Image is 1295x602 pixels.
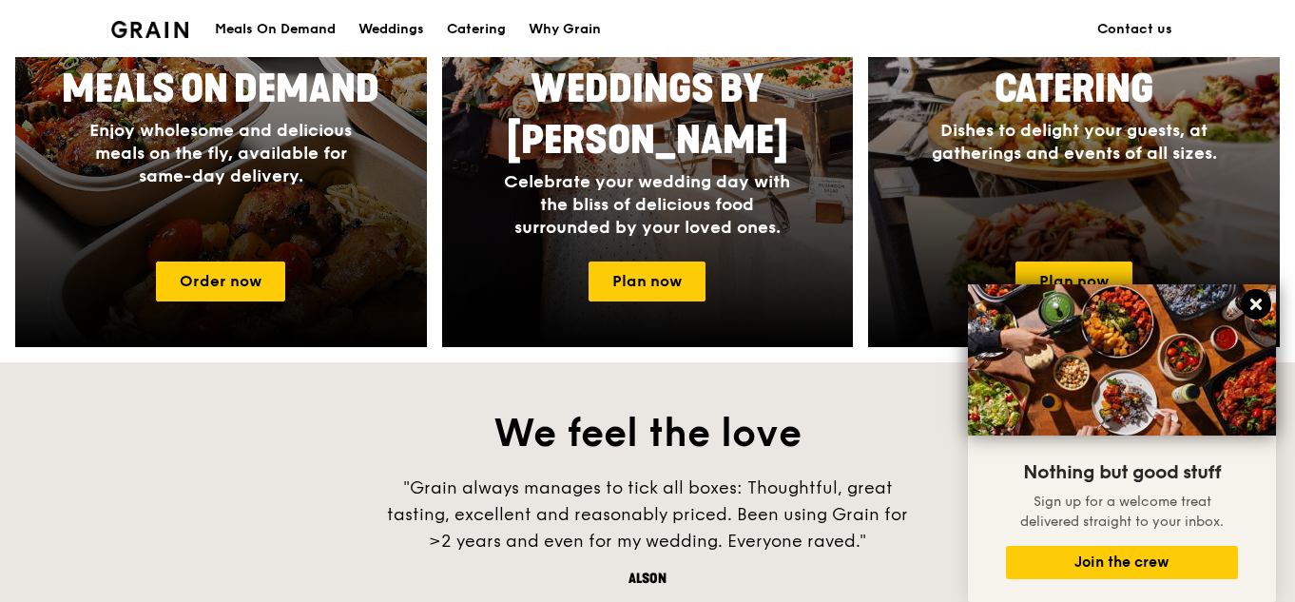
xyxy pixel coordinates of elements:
[932,120,1217,164] span: Dishes to delight your guests, at gatherings and events of all sizes.
[1006,546,1238,579] button: Join the crew
[156,262,285,301] a: Order now
[1023,461,1221,484] span: Nothing but good stuff
[968,284,1276,436] img: DSC07876-Edit02-Large.jpeg
[435,1,517,58] a: Catering
[1020,494,1224,530] span: Sign up for a welcome treat delivered straight to your inbox.
[1015,262,1132,301] a: Plan now
[995,67,1153,112] span: Catering
[504,171,790,238] span: Celebrate your wedding day with the bliss of delicious food surrounded by your loved ones.
[215,1,336,58] div: Meals On Demand
[89,120,352,186] span: Enjoy wholesome and delicious meals on the fly, available for same-day delivery.
[507,67,788,164] span: Weddings by [PERSON_NAME]
[589,262,705,301] a: Plan now
[447,1,506,58] div: Catering
[1086,1,1184,58] a: Contact us
[111,21,188,38] img: Grain
[347,1,435,58] a: Weddings
[358,1,424,58] div: Weddings
[517,1,612,58] a: Why Grain
[62,67,379,112] span: Meals On Demand
[362,570,933,589] div: Alson
[1241,289,1271,320] button: Close
[529,1,601,58] div: Why Grain
[362,475,933,554] div: "Grain always manages to tick all boxes: Thoughtful, great tasting, excellent and reasonably pric...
